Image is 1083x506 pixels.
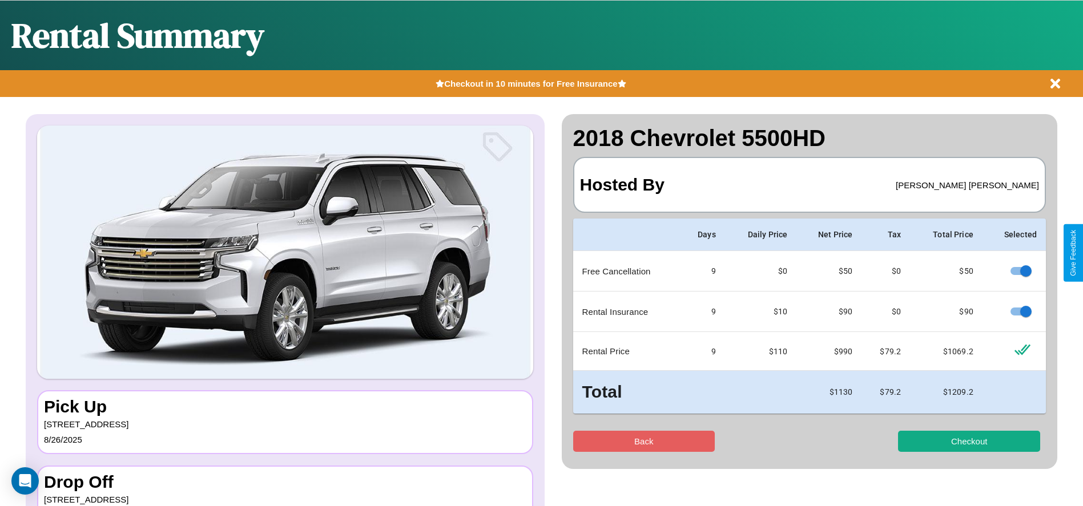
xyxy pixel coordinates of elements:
td: 9 [680,251,725,292]
h2: 2018 Chevrolet 5500HD [573,126,1046,151]
th: Tax [861,218,910,251]
h1: Rental Summary [11,12,264,59]
td: $ 110 [725,332,796,371]
td: $ 990 [796,332,861,371]
td: $0 [861,292,910,332]
td: $0 [725,251,796,292]
h3: Pick Up [44,397,526,416]
td: $ 1069.2 [910,332,983,371]
td: $ 79.2 [861,332,910,371]
div: Give Feedback [1069,230,1077,276]
td: $ 90 [796,292,861,332]
div: Open Intercom Messenger [11,467,39,495]
p: [PERSON_NAME] [PERSON_NAME] [896,177,1039,193]
table: simple table [573,218,1046,414]
button: Back [573,431,715,452]
td: $ 1209.2 [910,371,983,414]
td: 9 [680,292,725,332]
th: Total Price [910,218,983,251]
p: 8 / 26 / 2025 [44,432,526,447]
td: $ 50 [796,251,861,292]
td: $10 [725,292,796,332]
h3: Drop Off [44,472,526,492]
b: Checkout in 10 minutes for Free Insurance [444,79,617,88]
h3: Hosted By [580,164,665,206]
td: $ 79.2 [861,371,910,414]
h3: Total [582,380,671,404]
p: Free Cancellation [582,264,671,279]
th: Daily Price [725,218,796,251]
td: $ 1130 [796,371,861,414]
p: Rental Insurance [582,304,671,319]
th: Selected [983,218,1046,251]
td: $ 90 [910,292,983,332]
button: Checkout [898,431,1040,452]
th: Net Price [796,218,861,251]
td: $ 50 [910,251,983,292]
th: Days [680,218,725,251]
td: 9 [680,332,725,371]
td: $0 [861,251,910,292]
p: [STREET_ADDRESS] [44,416,526,432]
p: Rental Price [582,343,671,359]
